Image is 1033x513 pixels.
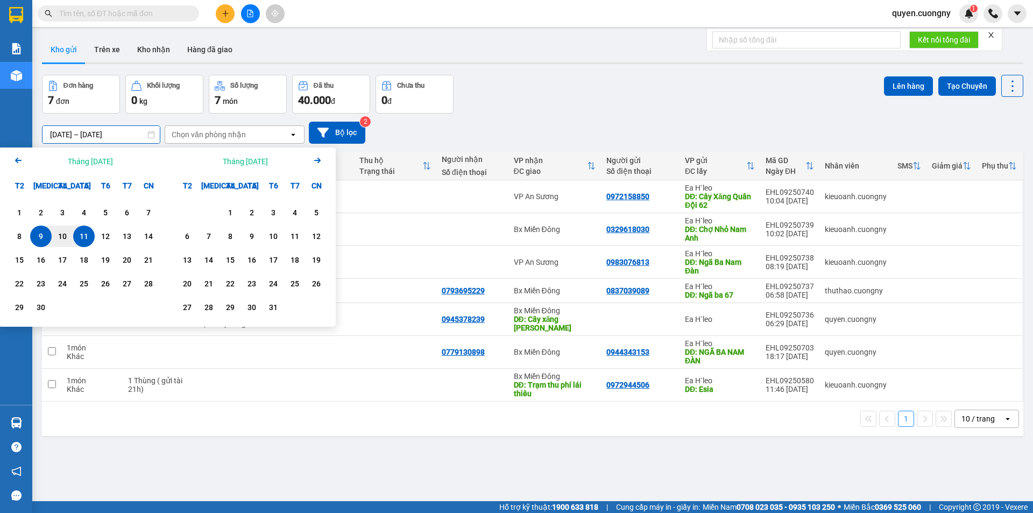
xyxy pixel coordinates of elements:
[972,5,975,12] span: 1
[11,490,22,501] span: message
[825,286,887,295] div: thuthao.cuongny
[241,175,263,196] div: T5
[514,348,596,356] div: Bx Miền Đông
[220,297,241,318] div: Choose Thứ Tư, tháng 10 29 2025. It's available.
[284,175,306,196] div: T7
[266,254,281,266] div: 17
[263,297,284,318] div: Choose Thứ Sáu, tháng 10 31 2025. It's available.
[67,352,117,361] div: Khác
[95,249,116,271] div: Choose Thứ Sáu, tháng 09 19 2025. It's available.
[220,249,241,271] div: Choose Thứ Tư, tháng 10 15 2025. It's available.
[73,202,95,223] div: Choose Thứ Năm, tháng 09 4 2025. It's available.
[685,348,755,365] div: DĐ: NGÃ BA NAM ĐÀN
[306,273,327,294] div: Choose Chủ Nhật, tháng 10 26 2025. It's available.
[381,94,387,107] span: 0
[825,381,887,389] div: kieuoanh.cuongny
[55,277,70,290] div: 24
[241,4,260,23] button: file-add
[898,411,914,427] button: 1
[116,226,138,247] div: Choose Thứ Bảy, tháng 09 13 2025. It's available.
[263,202,284,223] div: Choose Thứ Sáu, tháng 10 3 2025. It's available.
[119,230,135,243] div: 13
[52,226,73,247] div: Choose Thứ Tư, tháng 09 10 2025. It's available.
[138,175,159,196] div: CN
[11,43,22,54] img: solution-icon
[825,258,887,266] div: kieuoanh.cuongny
[514,258,596,266] div: VP An Sương
[680,152,760,180] th: Toggle SortBy
[606,225,649,234] div: 0329618030
[263,273,284,294] div: Choose Thứ Sáu, tháng 10 24 2025. It's available.
[616,501,700,513] span: Cung cấp máy in - giấy in:
[198,226,220,247] div: Choose Thứ Ba, tháng 10 7 2025. It's available.
[68,156,113,167] div: Tháng [DATE]
[331,97,335,106] span: đ
[30,273,52,294] div: Choose Thứ Ba, tháng 09 23 2025. It's available.
[125,75,203,114] button: Khối lượng0kg
[825,192,887,201] div: kieuoanh.cuongny
[138,249,159,271] div: Choose Chủ Nhật, tháng 09 21 2025. It's available.
[766,254,814,262] div: EHL09250738
[220,226,241,247] div: Choose Thứ Tư, tháng 10 8 2025. It's available.
[223,254,238,266] div: 15
[292,75,370,114] button: Đã thu40.000đ
[263,249,284,271] div: Choose Thứ Sáu, tháng 10 17 2025. It's available.
[298,94,331,107] span: 40.000
[606,381,649,389] div: 0972944506
[30,249,52,271] div: Choose Thứ Ba, tháng 09 16 2025. It's available.
[129,37,179,62] button: Kho nhận
[216,4,235,23] button: plus
[760,152,819,180] th: Toggle SortBy
[360,116,371,127] sup: 2
[766,262,814,271] div: 08:19 [DATE]
[397,82,424,89] div: Chưa thu
[9,7,23,23] img: logo-vxr
[309,277,324,290] div: 26
[198,175,220,196] div: [MEDICAL_DATA]
[359,156,422,165] div: Thu hộ
[1013,9,1022,18] span: caret-down
[12,277,27,290] div: 22
[116,202,138,223] div: Choose Thứ Bảy, tháng 09 6 2025. It's available.
[442,286,485,295] div: 0793695229
[223,301,238,314] div: 29
[138,202,159,223] div: Choose Chủ Nhật, tháng 09 7 2025. It's available.
[314,82,334,89] div: Đã thu
[244,301,259,314] div: 30
[685,225,755,242] div: DĐ: Chợ Nhỏ Nam Anh
[98,254,113,266] div: 19
[685,385,755,393] div: DĐ: Esia
[95,202,116,223] div: Choose Thứ Sáu, tháng 09 5 2025. It's available.
[116,175,138,196] div: T7
[552,503,598,511] strong: 1900 633 818
[176,297,198,318] div: Choose Thứ Hai, tháng 10 27 2025. It's available.
[606,348,649,356] div: 0944343153
[116,273,138,294] div: Choose Thứ Bảy, tháng 09 27 2025. It's available.
[685,249,755,258] div: Ea H`leo
[198,273,220,294] div: Choose Thứ Ba, tháng 10 21 2025. It's available.
[52,175,73,196] div: T4
[766,343,814,352] div: EHL09250703
[514,315,596,332] div: DĐ: Cây xăng Huy Hồng
[116,249,138,271] div: Choose Thứ Bảy, tháng 09 20 2025. It's available.
[48,94,54,107] span: 7
[220,175,241,196] div: T4
[52,273,73,294] div: Choose Thứ Tư, tháng 09 24 2025. It's available.
[514,192,596,201] div: VP An Sương
[766,167,805,175] div: Ngày ĐH
[12,254,27,266] div: 15
[266,4,285,23] button: aim
[76,277,91,290] div: 25
[241,249,263,271] div: Choose Thứ Năm, tháng 10 16 2025. It's available.
[139,97,147,106] span: kg
[172,129,246,140] div: Chọn văn phòng nhận
[98,277,113,290] div: 26
[42,75,120,114] button: Đơn hàng7đơn
[982,161,1008,170] div: Phụ thu
[201,254,216,266] div: 14
[201,301,216,314] div: 28
[138,273,159,294] div: Choose Chủ Nhật, tháng 09 28 2025. It's available.
[311,154,324,168] button: Next month.
[606,192,649,201] div: 0972158850
[932,161,963,170] div: Giảm giá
